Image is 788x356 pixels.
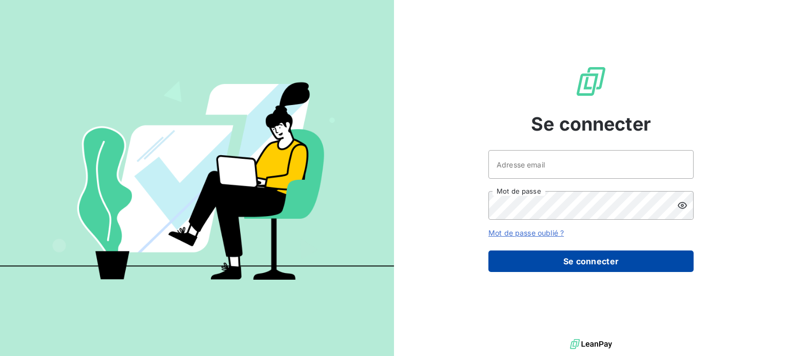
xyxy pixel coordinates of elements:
img: logo [570,337,612,352]
a: Mot de passe oublié ? [488,228,564,237]
span: Se connecter [531,110,651,138]
button: Se connecter [488,250,694,272]
img: Logo LeanPay [575,65,607,98]
input: placeholder [488,150,694,179]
